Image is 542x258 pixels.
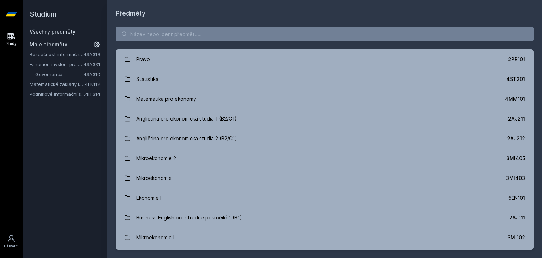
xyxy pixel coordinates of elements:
div: Angličtina pro ekonomická studia 1 (B2/C1) [136,112,237,126]
div: Právo [136,52,150,66]
div: 3MI403 [506,175,525,182]
a: Angličtina pro ekonomická studia 2 (B2/C1) 2AJ212 [116,129,534,148]
a: Study [1,28,21,50]
div: Ekonomie I. [136,191,163,205]
div: Business English pro středně pokročilé 1 (B1) [136,211,242,225]
div: Uživatel [4,244,19,249]
div: Statistika [136,72,158,86]
div: 4MM101 [505,95,525,102]
a: 4EK112 [85,81,100,87]
div: Angličtina pro ekonomická studia 2 (B2/C1) [136,131,237,146]
a: Mikroekonomie 2 3MI405 [116,148,534,168]
a: Podnikové informační systémy [30,90,85,98]
a: Matematické základy informatiky [30,81,85,88]
a: Ekonomie I. 5EN101 [116,188,534,208]
a: 4SA310 [84,71,100,77]
a: Fenomén myšlení pro manažery [30,61,84,68]
a: Uživatel [1,231,21,252]
a: Mikroekonomie I 3MI102 [116,228,534,247]
a: Mikroekonomie 3MI403 [116,168,534,188]
input: Název nebo ident předmětu… [116,27,534,41]
div: Matematika pro ekonomy [136,92,196,106]
div: 2AJ211 [508,115,525,122]
div: Mikroekonomie 2 [136,151,176,165]
a: 4IT314 [85,91,100,97]
h1: Předměty [116,8,534,18]
span: Moje předměty [30,41,67,48]
a: 4SA313 [84,52,100,57]
a: Statistika 4ST201 [116,69,534,89]
a: Matematika pro ekonomy 4MM101 [116,89,534,109]
a: Bezpečnost informačních systémů [30,51,84,58]
div: Mikroekonomie I [136,230,174,245]
div: 3MI102 [507,234,525,241]
div: 3MI405 [506,155,525,162]
div: 2PR101 [508,56,525,63]
a: 4SA331 [84,61,100,67]
div: 2AJ212 [507,135,525,142]
div: 5EN101 [508,194,525,201]
a: Angličtina pro ekonomická studia 1 (B2/C1) 2AJ211 [116,109,534,129]
a: Business English pro středně pokročilé 1 (B1) 2AJ111 [116,208,534,228]
div: Study [6,41,17,46]
div: 4ST201 [506,76,525,83]
a: Právo 2PR101 [116,49,534,69]
a: IT Governance [30,71,84,78]
a: Všechny předměty [30,29,76,35]
div: Mikroekonomie [136,171,172,185]
div: 2AJ111 [509,214,525,221]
